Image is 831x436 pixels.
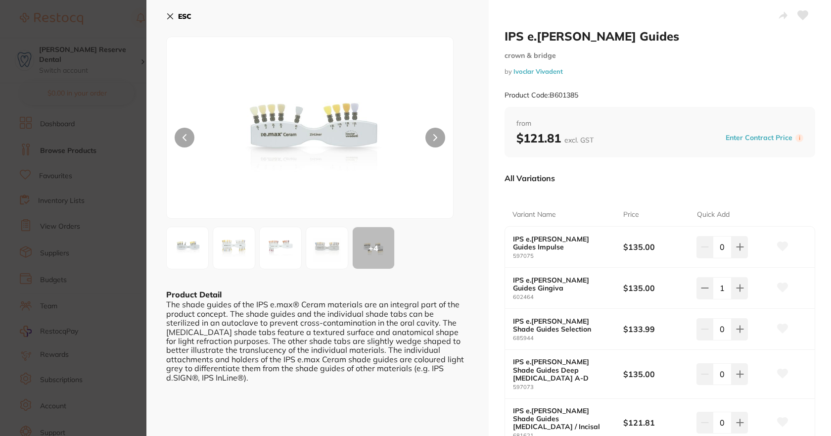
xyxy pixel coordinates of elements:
[512,210,556,220] p: Variant Name
[513,253,623,259] small: 597075
[516,119,803,129] span: from
[795,134,803,142] label: i
[623,417,690,428] b: $121.81
[623,210,639,220] p: Price
[263,230,298,266] img: WmxNalEyWlRn
[178,12,191,21] b: ESC
[505,29,815,44] h2: IPS e.[PERSON_NAME] Guides
[513,294,623,300] small: 602464
[513,335,623,341] small: 685944
[513,358,612,382] b: IPS e.[PERSON_NAME] Shade Guides Deep [MEDICAL_DATA] A-D
[505,51,815,60] small: crown & bridge
[352,227,395,269] button: +4
[623,242,690,252] b: $135.00
[513,235,612,251] b: IPS e.[PERSON_NAME] Guides Impulse
[309,230,345,266] img: UTFaVFV4TmpKbU1R
[564,136,594,145] span: excl. GST
[513,276,612,292] b: IPS e.[PERSON_NAME] Guides Gingiva
[513,384,623,390] small: 597073
[697,210,730,220] p: Quick Add
[513,317,612,333] b: IPS e.[PERSON_NAME] Shade Guides Selection
[166,8,191,25] button: ESC
[216,230,252,266] img: TmtNek15Wm1F
[723,133,795,143] button: Enter Contract Price
[623,369,690,380] b: $135.00
[623,324,690,335] b: $133.99
[516,131,594,145] b: $121.81
[513,407,612,431] b: IPS e.[PERSON_NAME] Shade Guides [MEDICAL_DATA] / Incisal
[505,91,578,99] small: Product Code: B601385
[166,290,222,299] b: Product Detail
[505,173,555,183] p: All Variations
[353,227,394,269] div: + 4
[513,67,563,75] a: Ivoclar Vivadent
[623,283,690,293] b: $135.00
[505,68,815,75] small: by
[224,62,396,218] img: Wm1aVGd4Wmpn
[166,300,469,382] div: The shade guides of the IPS e.max® Ceram materials are an integral part of the product concept. T...
[170,230,205,266] img: Wm1aVGd4Wmpn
